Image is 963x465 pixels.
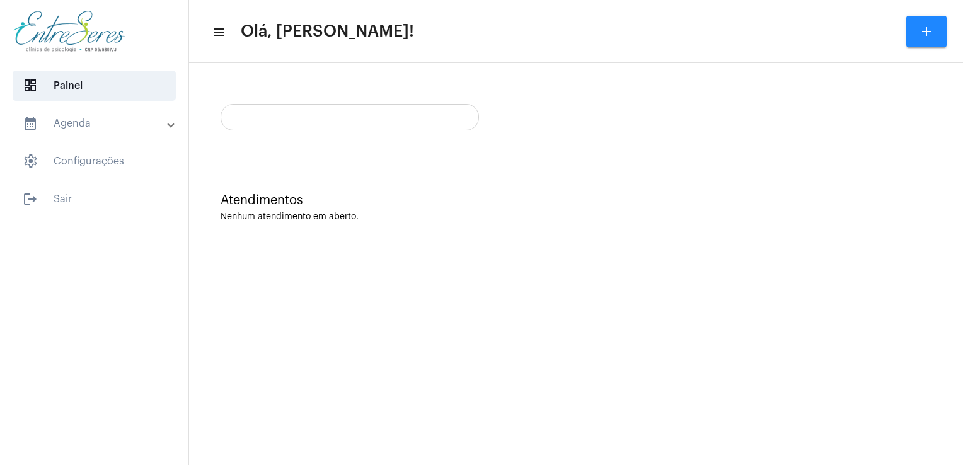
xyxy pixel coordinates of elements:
[13,71,176,101] span: Painel
[221,193,931,207] div: Atendimentos
[241,21,414,42] span: Olá, [PERSON_NAME]!
[212,25,224,40] mat-icon: sidenav icon
[23,116,38,131] mat-icon: sidenav icon
[919,24,934,39] mat-icon: add
[8,108,188,139] mat-expansion-panel-header: sidenav iconAgenda
[221,212,931,222] div: Nenhum atendimento em aberto.
[10,6,128,57] img: aa27006a-a7e4-c883-abf8-315c10fe6841.png
[23,192,38,207] mat-icon: sidenav icon
[23,78,38,93] span: sidenav icon
[13,184,176,214] span: Sair
[13,146,176,176] span: Configurações
[23,154,38,169] span: sidenav icon
[23,116,168,131] mat-panel-title: Agenda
